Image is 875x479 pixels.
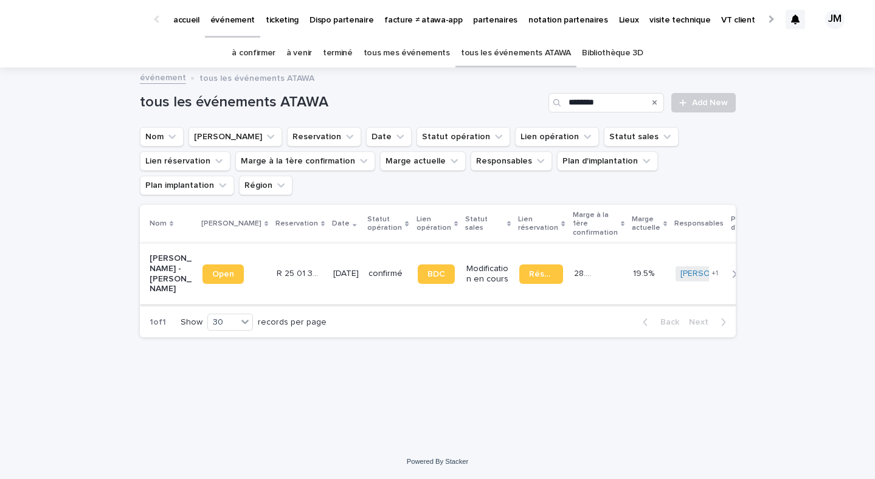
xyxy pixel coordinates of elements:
button: Responsables [471,151,552,171]
a: tous les événements ATAWA [461,39,571,67]
p: confirmé [368,269,407,279]
span: Add New [692,98,728,107]
a: [PERSON_NAME] [680,269,747,279]
p: Lien réservation [518,213,558,235]
p: Lien opération [417,213,451,235]
div: 30 [208,316,237,329]
button: Plan d'implantation [557,151,658,171]
a: Powered By Stacker [407,458,468,465]
a: BDC [418,264,455,284]
p: Show [181,317,202,328]
p: Nom [150,217,167,230]
input: Search [548,93,664,112]
a: Réservation [519,264,562,284]
p: Statut sales [465,213,504,235]
p: Marge à la 1ère confirmation [573,208,618,239]
button: Reservation [287,127,361,146]
button: Région [239,176,292,195]
a: à venir [286,39,312,67]
button: Marge actuelle [380,151,466,171]
button: Plan implantation [140,176,234,195]
a: Open [202,264,244,284]
button: Nom [140,127,184,146]
p: Date [332,217,350,230]
p: Statut opération [367,213,402,235]
button: Statut sales [604,127,679,146]
span: Back [653,318,679,326]
button: Lien opération [515,127,599,146]
button: Lien réservation [140,151,230,171]
p: 19.5% [633,266,657,279]
span: BDC [427,270,445,278]
a: événement [140,70,186,84]
p: [DATE] [333,269,359,279]
a: à confirmer [232,39,275,67]
button: Date [366,127,412,146]
div: JM [825,10,845,29]
p: [PERSON_NAME] [201,217,261,230]
a: terminé [323,39,353,67]
p: 1 of 1 [140,308,176,337]
p: Plan d'implantation [731,213,781,235]
span: Open [212,270,234,278]
p: R 25 01 3822 [277,266,322,279]
h1: tous les événements ATAWA [140,94,544,111]
a: Bibliothèque 3D [582,39,643,67]
button: Lien Stacker [188,127,282,146]
p: [PERSON_NAME] - [PERSON_NAME] [150,253,193,294]
button: Statut opération [417,127,510,146]
p: Marge actuelle [632,213,660,235]
button: Marge à la 1ère confirmation [235,151,375,171]
p: Modification en cours [466,264,510,284]
button: Back [633,317,684,328]
a: tous mes événements [364,39,450,67]
span: Réservation [529,270,553,278]
p: Responsables [674,217,724,230]
button: Next [684,317,736,328]
p: 28.9 % [574,266,598,279]
p: Reservation [275,217,318,230]
span: Next [689,318,716,326]
a: Add New [671,93,735,112]
img: Ls34BcGeRexTGTNfXpUC [24,7,142,32]
p: records per page [258,317,327,328]
p: tous les événements ATAWA [199,71,314,84]
span: + 1 [711,270,718,277]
